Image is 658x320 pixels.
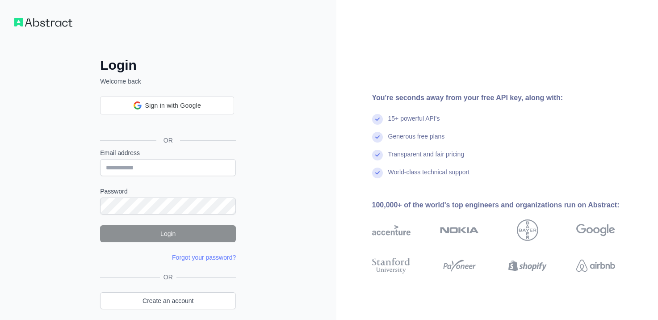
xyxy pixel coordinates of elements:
[172,254,236,261] a: Forgot your password?
[96,114,239,133] iframe: Sign in with Google Button
[440,256,479,275] img: payoneer
[372,219,411,241] img: accenture
[388,114,440,132] div: 15+ powerful API's
[388,150,465,168] div: Transparent and fair pricing
[14,18,72,27] img: Workflow
[372,168,383,178] img: check mark
[100,292,236,309] a: Create an account
[100,77,236,86] p: Welcome back
[372,150,383,160] img: check mark
[388,132,445,150] div: Generous free plans
[440,219,479,241] img: nokia
[372,93,644,103] div: You're seconds away from your free API key, along with:
[372,114,383,125] img: check mark
[517,219,538,241] img: bayer
[576,256,615,275] img: airbnb
[372,132,383,143] img: check mark
[100,225,236,242] button: Login
[576,219,615,241] img: google
[145,101,201,110] span: Sign in with Google
[388,168,470,185] div: World-class technical support
[100,97,234,114] div: Sign in with Google
[372,200,644,211] div: 100,000+ of the world's top engineers and organizations run on Abstract:
[160,273,176,282] span: OR
[372,256,411,275] img: stanford university
[508,256,547,275] img: shopify
[156,136,180,145] span: OR
[100,57,236,73] h2: Login
[100,187,236,196] label: Password
[100,148,236,157] label: Email address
